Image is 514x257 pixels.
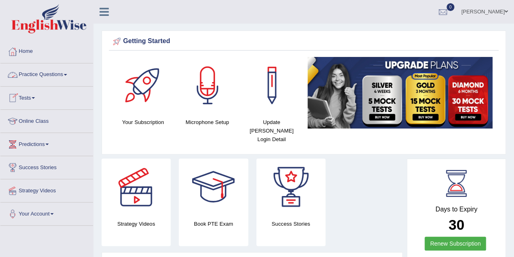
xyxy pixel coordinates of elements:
[243,118,299,144] h4: Update [PERSON_NAME] Login Detail
[0,87,93,107] a: Tests
[0,110,93,130] a: Online Class
[0,63,93,84] a: Practice Questions
[179,118,235,126] h4: Microphone Setup
[447,3,455,11] span: 0
[179,220,248,228] h4: Book PTE Exam
[425,237,486,250] a: Renew Subscription
[115,118,171,126] h4: Your Subscription
[0,203,93,223] a: Your Account
[0,156,93,176] a: Success Stories
[256,220,325,228] h4: Success Stories
[111,35,497,48] div: Getting Started
[0,133,93,153] a: Predictions
[449,217,464,233] b: 30
[416,206,497,213] h4: Days to Expiry
[308,57,492,128] img: small5.jpg
[102,220,171,228] h4: Strategy Videos
[0,179,93,200] a: Strategy Videos
[0,40,93,61] a: Home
